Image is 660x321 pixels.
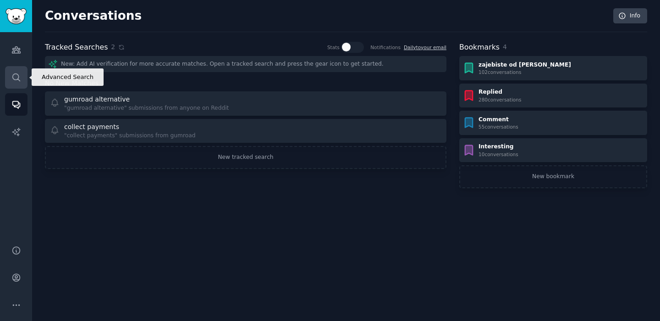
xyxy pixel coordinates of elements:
[45,42,108,53] h2: Tracked Searches
[327,44,340,51] div: Stats
[459,84,647,108] a: Replied280conversations
[459,42,500,53] h2: Bookmarks
[45,119,446,143] a: collect payments"collect payments" submissions from gumroad
[459,56,647,80] a: zajebiste od [PERSON_NAME]102conversations
[478,116,518,124] div: Comment
[64,122,119,132] div: collect payments
[613,8,647,24] a: Info
[478,88,521,96] div: Replied
[478,143,518,151] div: Interesting
[404,45,446,50] a: Dailytoyour email
[459,111,647,135] a: Comment55conversations
[478,151,518,158] div: 10 conversation s
[45,9,142,23] h2: Conversations
[478,124,518,130] div: 55 conversation s
[45,79,99,88] span: No New Matches
[64,95,130,104] div: gumroad alternative
[478,96,521,103] div: 280 conversation s
[370,44,401,51] div: Notifications
[459,138,647,163] a: Interesting10conversations
[45,91,446,116] a: gumroad alternative"gumroad alternative" submissions from anyone on Reddit
[459,165,647,188] a: New bookmark
[64,104,229,113] div: "gumroad alternative" submissions from anyone on Reddit
[45,146,446,169] a: New tracked search
[478,61,571,69] div: zajebiste od [PERSON_NAME]
[503,43,507,51] span: 4
[64,132,196,140] div: "collect payments" submissions from gumroad
[478,69,571,75] div: 102 conversation s
[45,56,446,72] div: New: Add AI verification for more accurate matches. Open a tracked search and press the gear icon...
[111,42,115,52] span: 2
[5,8,27,24] img: GummySearch logo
